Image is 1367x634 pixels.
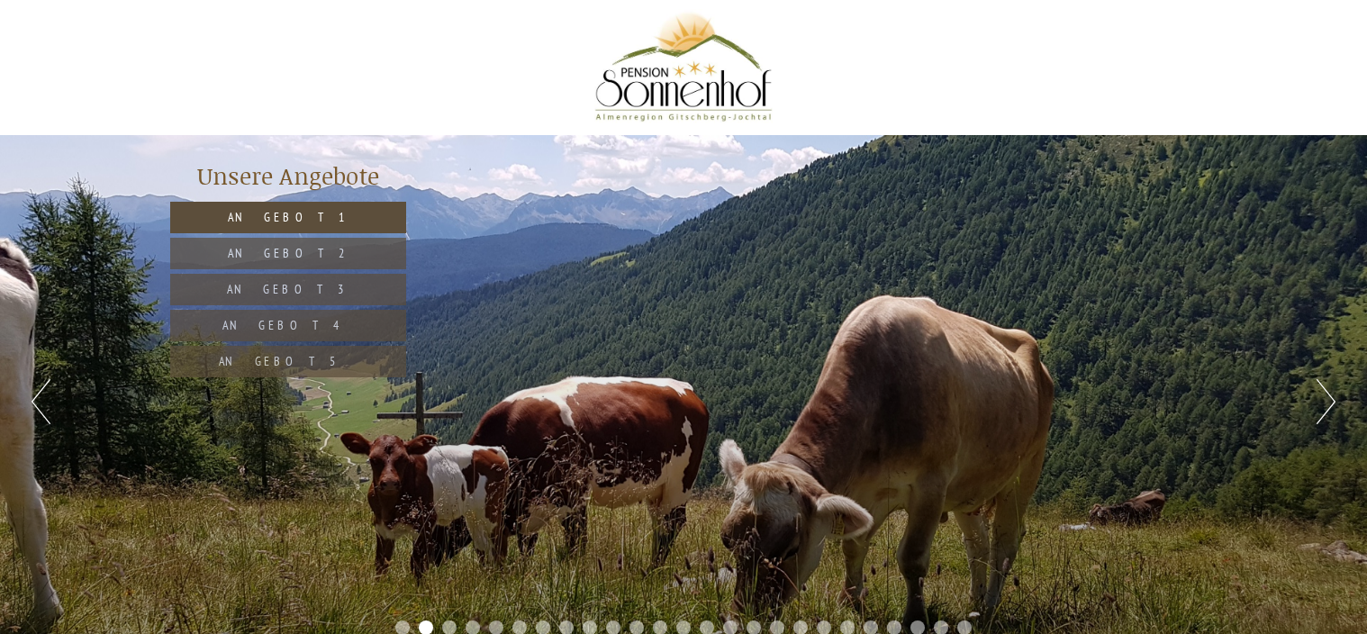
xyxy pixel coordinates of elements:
span: Angebot 3 [227,281,349,297]
button: Previous [32,379,50,424]
button: Next [1317,379,1335,424]
span: Angebot 1 [228,209,349,225]
span: Angebot 2 [228,245,349,261]
span: Angebot 5 [219,353,358,369]
div: Unsere Angebote [170,159,406,193]
span: Angebot 4 [222,317,354,333]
